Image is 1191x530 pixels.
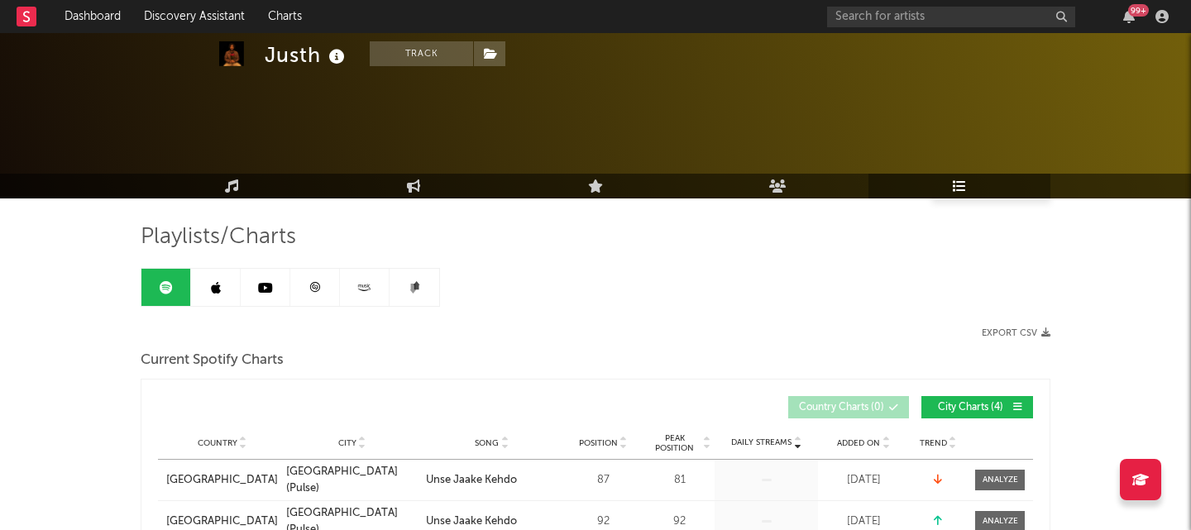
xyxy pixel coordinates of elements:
span: Playlists/Charts [141,227,296,247]
span: Position [579,438,618,448]
span: Country [198,438,237,448]
div: [DATE] [822,513,905,530]
span: City [338,438,356,448]
span: Song [475,438,499,448]
button: City Charts(4) [921,396,1033,418]
div: 92 [566,513,640,530]
div: [DATE] [822,472,905,489]
a: [GEOGRAPHIC_DATA] [166,472,278,489]
span: Daily Streams [731,437,792,449]
div: 99 + [1128,4,1149,17]
div: 87 [566,472,640,489]
span: Peak Position [648,433,701,453]
input: Search for artists [827,7,1075,27]
div: Justh [265,41,349,69]
div: 81 [648,472,710,489]
span: Trend [920,438,947,448]
button: Country Charts(0) [788,396,909,418]
span: Current Spotify Charts [141,351,284,370]
a: Unse Jaake Kehdo [426,513,557,530]
div: Unse Jaake Kehdo [426,513,517,530]
button: Export CSV [982,328,1050,338]
button: 99+ [1123,10,1135,23]
span: Added On [837,438,880,448]
a: [GEOGRAPHIC_DATA] [166,513,278,530]
a: Unse Jaake Kehdo [426,472,557,489]
button: Track [370,41,473,66]
div: Unse Jaake Kehdo [426,472,517,489]
span: Country Charts ( 0 ) [799,403,884,413]
span: City Charts ( 4 ) [932,403,1008,413]
a: [GEOGRAPHIC_DATA] (Pulse) [286,464,418,496]
div: 92 [648,513,710,530]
